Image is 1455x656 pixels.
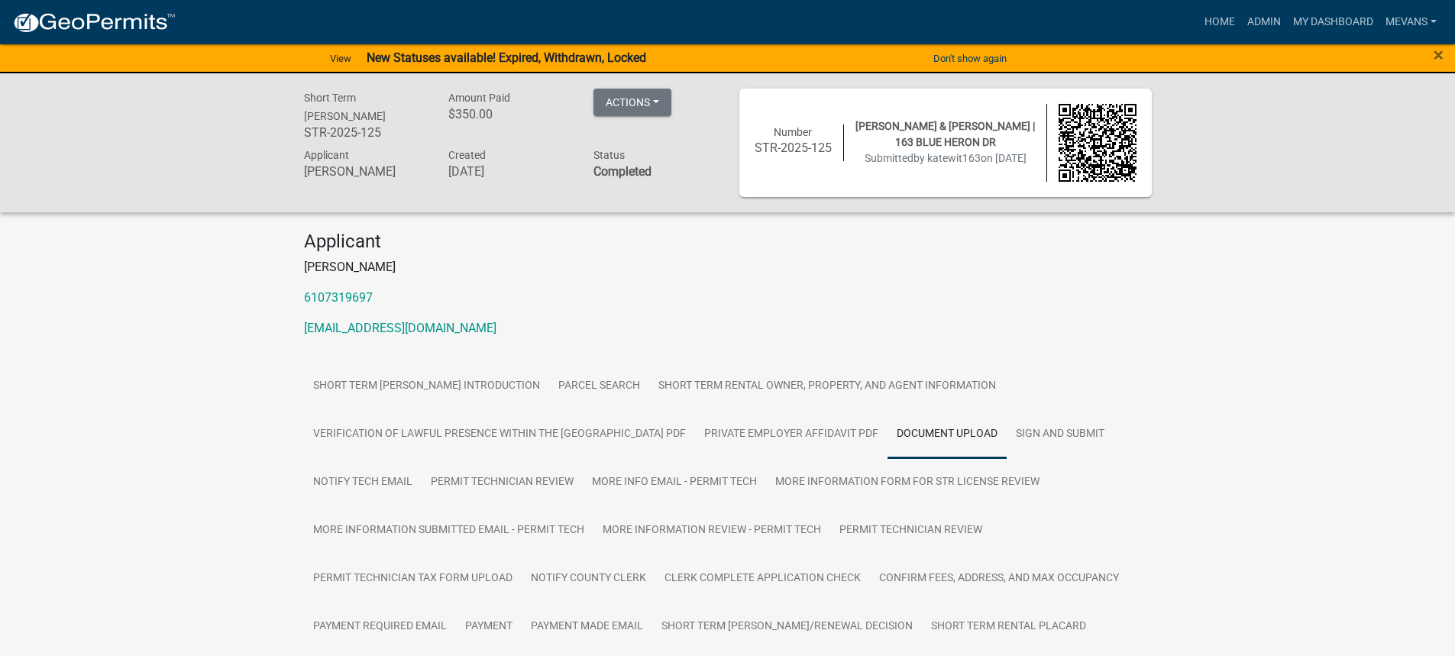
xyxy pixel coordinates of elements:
[593,149,625,161] span: Status
[649,362,1005,411] a: Short Term Rental Owner, Property, and Agent Information
[304,290,373,305] a: 6107319697
[774,126,812,138] span: Number
[522,554,655,603] a: Notify County Clerk
[865,152,1027,164] span: Submitted on [DATE]
[456,603,522,651] a: Payment
[1287,8,1379,37] a: My Dashboard
[304,321,496,335] a: [EMAIL_ADDRESS][DOMAIN_NAME]
[855,120,1035,148] span: [PERSON_NAME] & [PERSON_NAME] | 163 BLUE HERON DR
[367,50,646,65] strong: New Statuses available! Expired, Withdrawn, Locked
[422,458,583,507] a: Permit Technician Review
[304,164,426,179] h6: [PERSON_NAME]
[1007,410,1114,459] a: Sign and Submit
[1241,8,1287,37] a: Admin
[448,107,571,121] h6: $350.00
[927,46,1013,71] button: Don't show again
[304,458,422,507] a: Notify Tech Email
[593,164,652,179] strong: Completed
[304,410,695,459] a: Verification of Lawful Presence within the [GEOGRAPHIC_DATA] PDF
[304,231,1152,253] h4: Applicant
[304,603,456,651] a: Payment Required Email
[652,603,922,651] a: Short Term [PERSON_NAME]/Renewal Decision
[304,125,426,140] h6: STR-2025-125
[448,149,486,161] span: Created
[549,362,649,411] a: Parcel search
[448,92,510,104] span: Amount Paid
[304,92,386,122] span: Short Term [PERSON_NAME]
[448,164,571,179] h6: [DATE]
[1059,104,1137,182] img: QR code
[1434,46,1444,64] button: Close
[593,89,671,116] button: Actions
[583,458,766,507] a: More Info Email - Permit Tech
[304,554,522,603] a: Permit Technician Tax Form Upload
[1198,8,1241,37] a: Home
[695,410,888,459] a: Private Employer Affidavit PDF
[1434,44,1444,66] span: ×
[913,152,981,164] span: by katewit163
[888,410,1007,459] a: Document Upload
[304,258,1152,276] p: [PERSON_NAME]
[304,362,549,411] a: Short Term [PERSON_NAME] Introduction
[766,458,1049,507] a: More Information Form for STR License Review
[830,506,991,555] a: Permit Technician Review
[522,603,652,651] a: Payment Made Email
[304,506,593,555] a: More Information Submitted Email - Permit Tech
[324,46,357,71] a: View
[755,141,833,155] h6: STR-2025-125
[870,554,1128,603] a: Confirm Fees, Address, and Max Occupancy
[304,149,349,161] span: Applicant
[593,506,830,555] a: More Information Review - Permit Tech
[1379,8,1443,37] a: Mevans
[655,554,870,603] a: Clerk Complete Application Check
[922,603,1095,651] a: Short Term Rental Placard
